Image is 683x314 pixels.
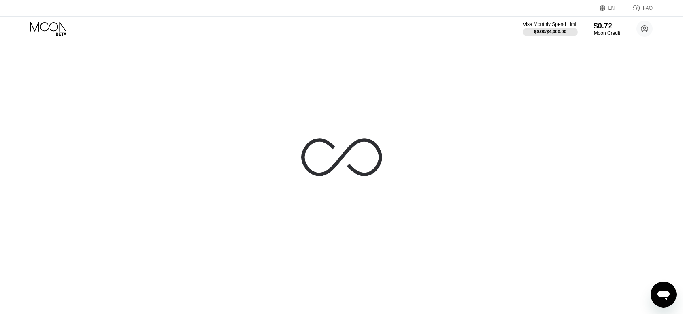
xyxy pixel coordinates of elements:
div: FAQ [643,5,653,11]
div: Moon Credit [594,30,620,36]
div: Visa Monthly Spend Limit$0.00/$4,000.00 [523,21,577,36]
div: EN [608,5,615,11]
div: FAQ [624,4,653,12]
div: $0.00 / $4,000.00 [534,29,566,34]
div: $0.72 [594,22,620,30]
div: Visa Monthly Spend Limit [523,21,577,27]
div: EN [600,4,624,12]
div: $0.72Moon Credit [594,22,620,36]
iframe: Button to launch messaging window [651,282,677,308]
